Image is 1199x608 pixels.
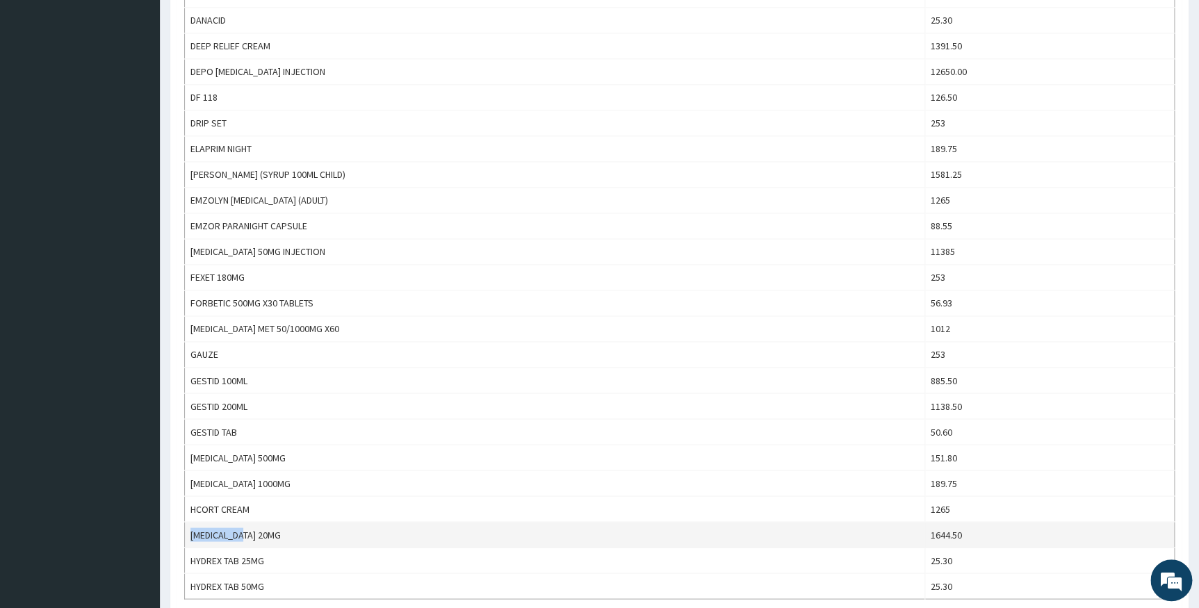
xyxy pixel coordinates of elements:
td: 25.30 [924,548,1174,573]
td: 25.30 [924,573,1174,599]
td: 25.30 [924,8,1174,33]
td: FORBETIC 500MG X30 TABLETS [185,290,925,316]
div: Chat with us now [72,78,234,96]
td: 189.75 [924,136,1174,162]
td: [PERSON_NAME] (SYRUP 100ML CHILD) [185,162,925,188]
td: 1265 [924,496,1174,522]
td: 253 [924,110,1174,136]
td: 50.60 [924,419,1174,445]
td: 1138.50 [924,393,1174,419]
td: EMZOLYN [MEDICAL_DATA] (ADULT) [185,188,925,213]
td: ELAPRIM NIGHT [185,136,925,162]
td: DANACID [185,8,925,33]
td: EMZOR PARANIGHT CAPSULE [185,213,925,239]
td: DEEP RELIEF CREAM [185,33,925,59]
td: 56.93 [924,290,1174,316]
textarea: Type your message and hit 'Enter' [7,379,265,428]
div: Minimize live chat window [228,7,261,40]
td: 1644.50 [924,522,1174,548]
td: 126.50 [924,85,1174,110]
td: 12650.00 [924,59,1174,85]
td: DEPO [MEDICAL_DATA] INJECTION [185,59,925,85]
td: 151.80 [924,445,1174,470]
td: HYDREX TAB 25MG [185,548,925,573]
td: 253 [924,265,1174,290]
img: d_794563401_company_1708531726252_794563401 [26,69,56,104]
td: DRIP SET [185,110,925,136]
td: GESTID 100ML [185,368,925,393]
td: 885.50 [924,368,1174,393]
td: 11385 [924,239,1174,265]
td: DF 118 [185,85,925,110]
td: [MEDICAL_DATA] MET 50/1000MG X60 [185,316,925,342]
td: 1012 [924,316,1174,342]
td: [MEDICAL_DATA] 50MG INJECTION [185,239,925,265]
td: HYDREX TAB 50MG [185,573,925,599]
td: FEXET 180MG [185,265,925,290]
td: [MEDICAL_DATA] 20MG [185,522,925,548]
td: [MEDICAL_DATA] 500MG [185,445,925,470]
td: GESTID 200ML [185,393,925,419]
td: 1581.25 [924,162,1174,188]
td: GAUZE [185,342,925,368]
td: GESTID TAB [185,419,925,445]
span: We're online! [81,175,192,315]
td: 1391.50 [924,33,1174,59]
td: 1265 [924,188,1174,213]
td: 88.55 [924,213,1174,239]
td: [MEDICAL_DATA] 1000MG [185,470,925,496]
td: HCORT CREAM [185,496,925,522]
td: 189.75 [924,470,1174,496]
td: 253 [924,342,1174,368]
